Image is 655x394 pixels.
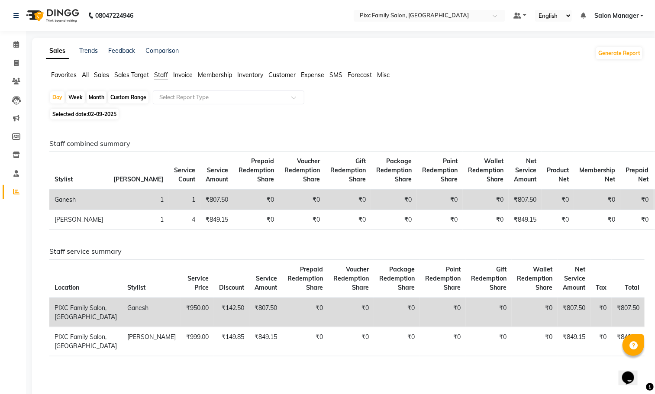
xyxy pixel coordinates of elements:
[333,265,369,291] span: Voucher Redemption Share
[325,210,371,230] td: ₹0
[612,327,645,356] td: ₹849.15
[22,3,81,28] img: logo
[94,71,109,79] span: Sales
[301,71,324,79] span: Expense
[377,71,390,79] span: Misc
[284,157,320,183] span: Voucher Redemption Share
[282,298,328,327] td: ₹0
[187,275,209,291] span: Service Price
[509,190,542,210] td: ₹807.50
[49,327,122,356] td: PIXC Family Salon, [GEOGRAPHIC_DATA]
[55,175,73,183] span: Stylist
[509,210,542,230] td: ₹849.15
[374,327,420,356] td: ₹0
[590,298,612,327] td: ₹0
[169,190,200,210] td: 1
[547,166,569,183] span: Product Net
[542,190,574,210] td: ₹0
[173,71,193,79] span: Invoice
[49,298,122,327] td: PIXC Family Salon, [GEOGRAPHIC_DATA]
[200,190,233,210] td: ₹807.50
[66,91,85,103] div: Week
[348,71,372,79] span: Forecast
[113,175,164,183] span: [PERSON_NAME]
[214,298,249,327] td: ₹142.50
[512,298,558,327] td: ₹0
[239,157,274,183] span: Prepaid Redemption Share
[46,43,69,59] a: Sales
[108,210,169,230] td: 1
[49,190,108,210] td: Ganesh
[145,47,179,55] a: Comparison
[279,190,325,210] td: ₹0
[95,3,133,28] b: 08047224946
[325,190,371,210] td: ₹0
[420,327,466,356] td: ₹0
[579,166,615,183] span: Membership Net
[574,190,620,210] td: ₹0
[249,298,282,327] td: ₹807.50
[612,298,645,327] td: ₹807.50
[422,157,458,183] span: Point Redemption Share
[625,284,639,291] span: Total
[558,327,590,356] td: ₹849.15
[420,298,466,327] td: ₹0
[371,210,417,230] td: ₹0
[114,71,149,79] span: Sales Target
[181,327,214,356] td: ₹999.00
[590,327,612,356] td: ₹0
[468,157,503,183] span: Wallet Redemption Share
[237,71,263,79] span: Inventory
[255,275,277,291] span: Service Amount
[379,265,415,291] span: Package Redemption Share
[174,166,195,183] span: Service Count
[471,265,507,291] span: Gift Redemption Share
[512,327,558,356] td: ₹0
[214,327,249,356] td: ₹149.85
[558,298,590,327] td: ₹807.50
[249,327,282,356] td: ₹849.15
[374,298,420,327] td: ₹0
[233,210,279,230] td: ₹0
[425,265,461,291] span: Point Redemption Share
[122,298,181,327] td: Ganesh
[233,190,279,210] td: ₹0
[181,298,214,327] td: ₹950.00
[376,157,412,183] span: Package Redemption Share
[127,284,145,291] span: Stylist
[417,210,463,230] td: ₹0
[463,190,509,210] td: ₹0
[50,91,65,103] div: Day
[87,91,106,103] div: Month
[268,71,296,79] span: Customer
[279,210,325,230] td: ₹0
[219,284,244,291] span: Discount
[108,91,148,103] div: Custom Range
[517,265,552,291] span: Wallet Redemption Share
[620,190,654,210] td: ₹0
[466,327,512,356] td: ₹0
[417,190,463,210] td: ₹0
[463,210,509,230] td: ₹0
[596,47,642,59] button: Generate Report
[328,298,374,327] td: ₹0
[200,210,233,230] td: ₹849.15
[563,265,585,291] span: Net Service Amount
[50,109,119,119] span: Selected date:
[49,210,108,230] td: [PERSON_NAME]
[88,111,116,117] span: 02-09-2025
[330,157,366,183] span: Gift Redemption Share
[82,71,89,79] span: All
[282,327,328,356] td: ₹0
[49,139,636,148] h6: Staff combined summary
[620,210,654,230] td: ₹0
[198,71,232,79] span: Membership
[466,298,512,327] td: ₹0
[619,359,646,385] iframe: chat widget
[514,157,536,183] span: Net Service Amount
[329,71,342,79] span: SMS
[51,71,77,79] span: Favorites
[169,210,200,230] td: 4
[594,11,639,20] span: Salon Manager
[371,190,417,210] td: ₹0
